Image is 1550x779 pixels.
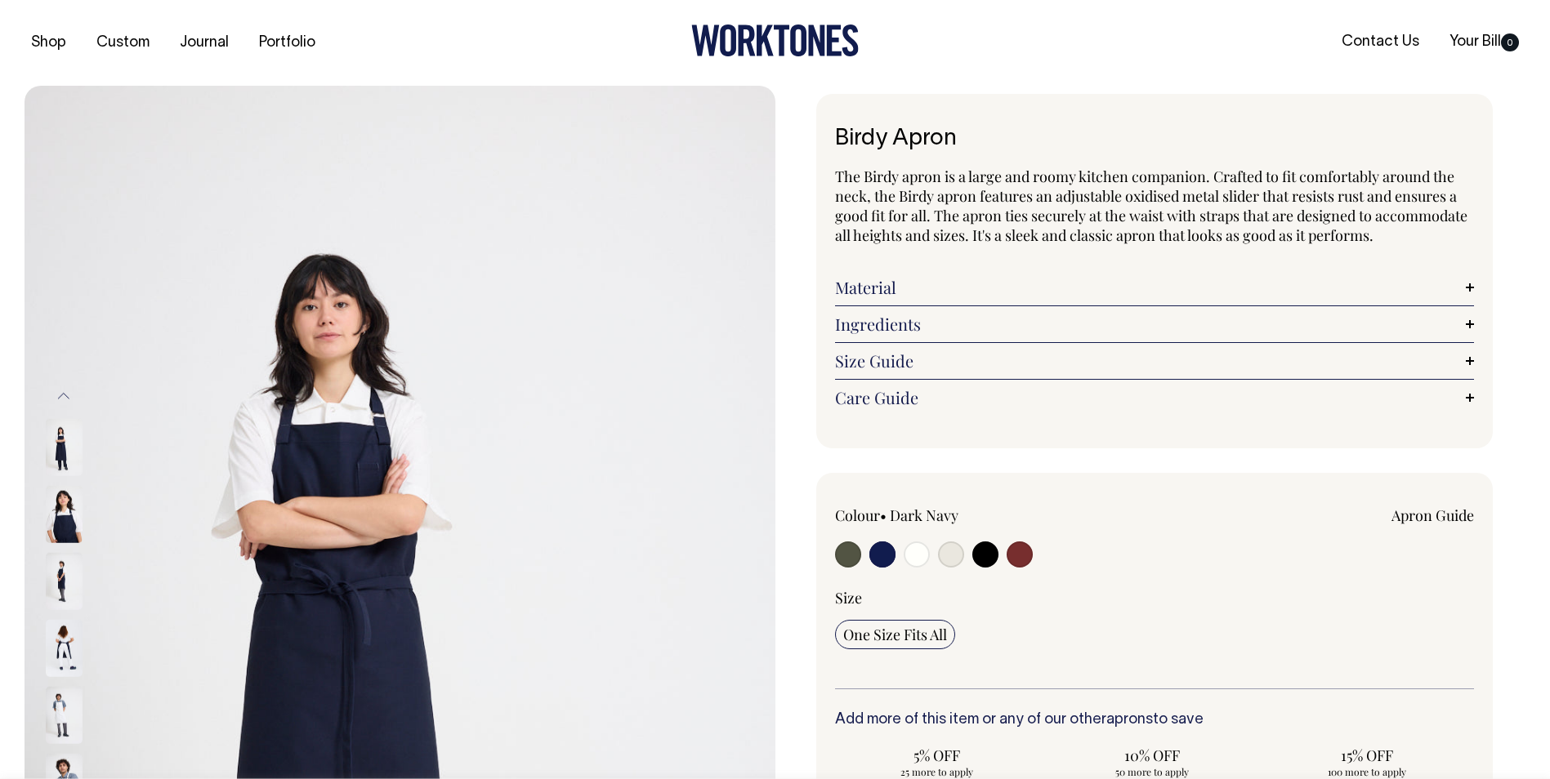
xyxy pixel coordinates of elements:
h1: Birdy Apron [835,127,1475,152]
a: Care Guide [835,388,1475,407]
a: aprons [1106,713,1153,727]
span: The Birdy apron is a large and roomy kitchen companion. Crafted to fit comfortably around the nec... [835,167,1467,245]
span: 100 more to apply [1272,765,1461,778]
img: dark-navy [46,486,83,543]
a: Journal [173,29,235,56]
span: One Size Fits All [843,625,947,644]
img: off-white [46,687,83,744]
label: Dark Navy [890,505,958,525]
span: • [880,505,887,525]
div: Colour [835,505,1091,525]
div: Size [835,588,1475,608]
a: Shop [25,29,73,56]
img: dark-navy [46,620,83,677]
span: 25 more to apply [843,765,1032,778]
a: Your Bill0 [1443,29,1525,56]
img: dark-navy [46,419,83,476]
a: Custom [90,29,156,56]
a: Size Guide [835,351,1475,371]
a: Portfolio [252,29,322,56]
input: One Size Fits All [835,620,955,649]
span: 10% OFF [1057,746,1246,765]
a: Ingredients [835,314,1475,334]
a: Apron Guide [1391,505,1474,525]
span: 15% OFF [1272,746,1461,765]
button: Previous [51,377,76,414]
a: Contact Us [1335,29,1426,56]
span: 0 [1501,33,1519,51]
h6: Add more of this item or any of our other to save [835,712,1475,728]
img: dark-navy [46,553,83,610]
a: Material [835,278,1475,297]
span: 5% OFF [843,746,1032,765]
span: 50 more to apply [1057,765,1246,778]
